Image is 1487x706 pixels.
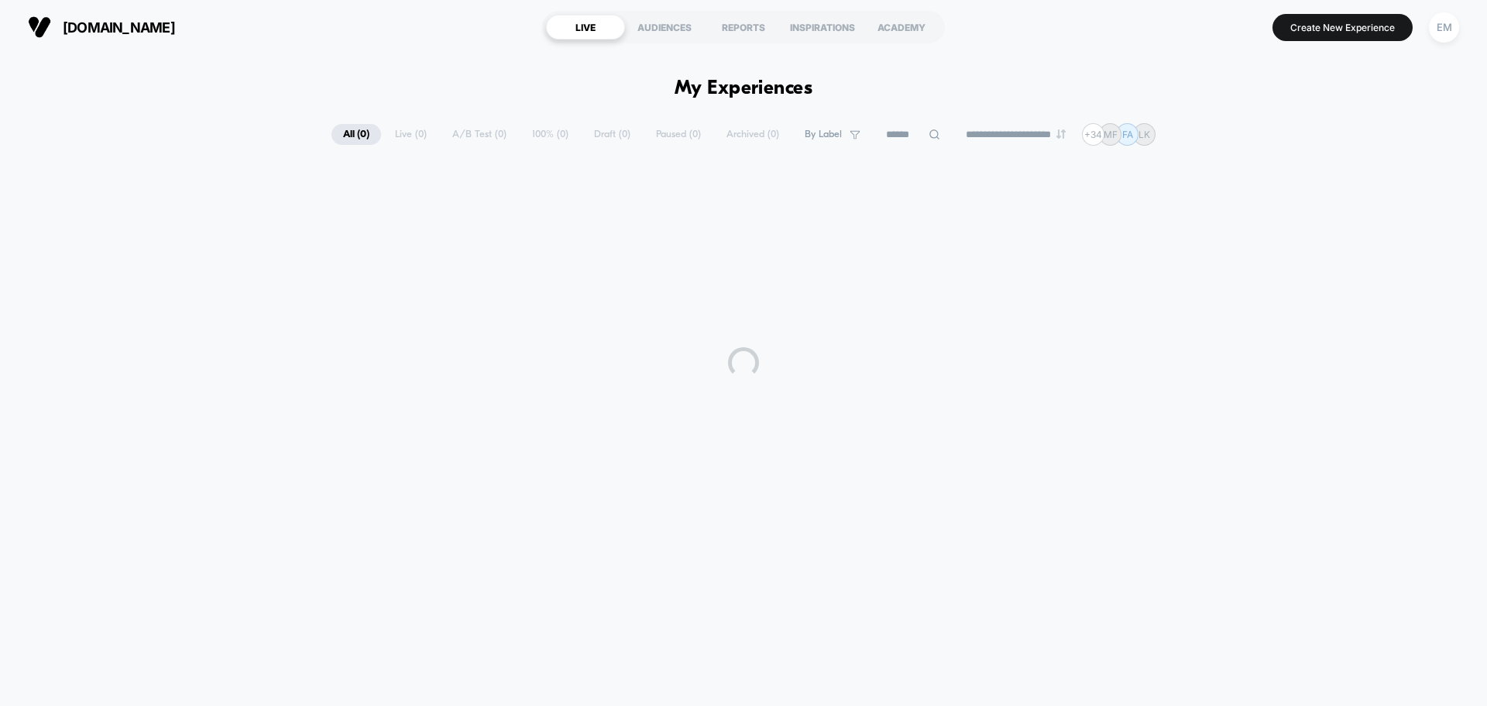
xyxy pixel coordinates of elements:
div: EM [1429,12,1459,43]
button: EM [1424,12,1464,43]
img: Visually logo [28,15,51,39]
button: Create New Experience [1272,14,1413,41]
div: REPORTS [704,15,783,40]
p: MF [1104,129,1118,140]
p: LK [1138,129,1150,140]
span: All ( 0 ) [331,124,381,145]
div: LIVE [546,15,625,40]
div: + 34 [1082,123,1104,146]
div: INSPIRATIONS [783,15,862,40]
div: ACADEMY [862,15,941,40]
span: By Label [805,129,842,140]
div: AUDIENCES [625,15,704,40]
span: [DOMAIN_NAME] [63,19,175,36]
p: FA [1122,129,1133,140]
img: end [1056,129,1066,139]
button: [DOMAIN_NAME] [23,15,180,40]
h1: My Experiences [675,77,813,100]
